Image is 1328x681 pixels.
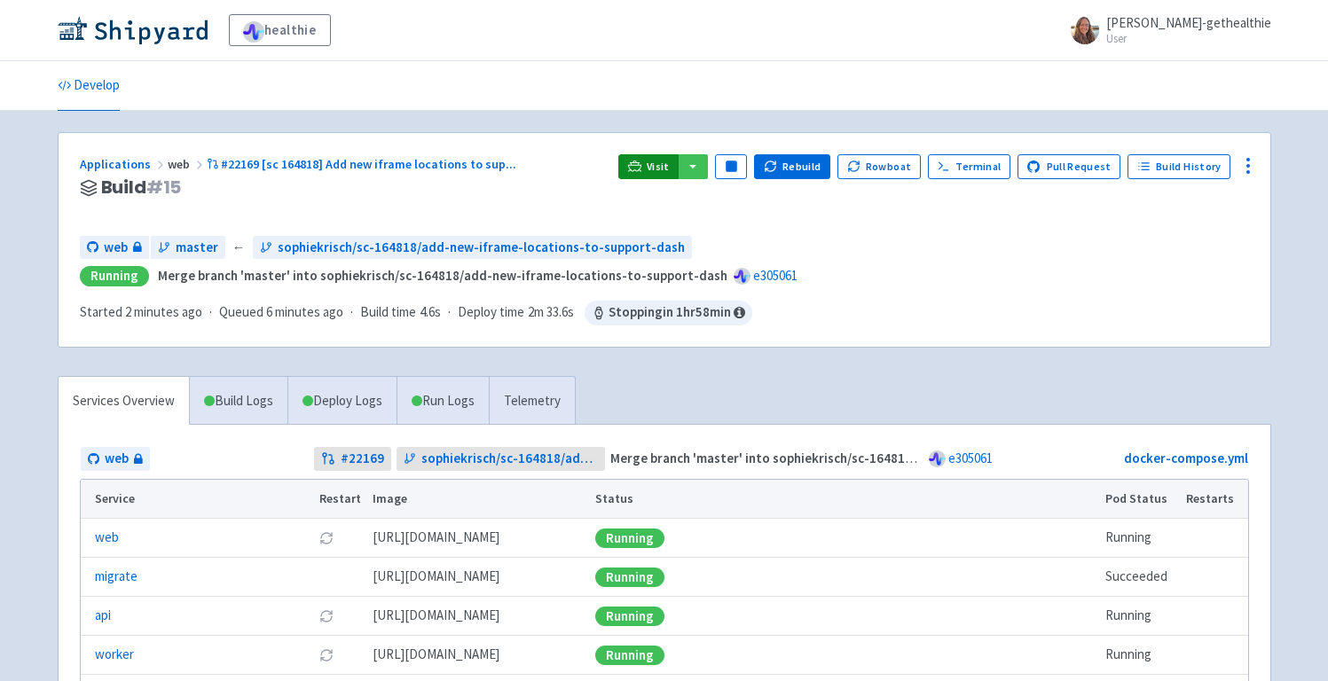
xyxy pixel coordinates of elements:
strong: # 22169 [341,449,384,469]
span: Started [80,303,202,320]
a: Applications [80,156,168,172]
a: [PERSON_NAME]-gethealthie User [1060,16,1271,44]
span: [PERSON_NAME]-gethealthie [1106,14,1271,31]
a: api [95,606,111,626]
th: Restart [314,480,367,519]
button: Pause [715,154,747,179]
img: Shipyard logo [58,16,208,44]
span: Visit [647,160,670,174]
span: web [168,156,207,172]
a: web [81,447,150,471]
button: Rowboat [837,154,921,179]
a: Terminal [928,154,1010,179]
a: Visit [618,154,679,179]
div: Running [595,607,664,626]
span: Stopping in 1 hr 58 min [585,301,752,325]
button: Restart pod [319,609,334,623]
a: Build History [1128,154,1230,179]
a: #22169 [314,447,391,471]
th: Restarts [1180,480,1247,519]
span: [DOMAIN_NAME][URL] [373,528,499,548]
a: healthie [229,14,331,46]
strong: Merge branch 'master' into sophiekrisch/sc-164818/add-new-iframe-locations-to-support-dash [610,450,1180,466]
a: #22169 [sc 164818] Add new iframe locations to sup... [207,156,520,172]
button: Restart pod [319,531,334,545]
th: Status [589,480,1099,519]
a: migrate [95,567,138,587]
a: Services Overview [59,377,189,426]
a: master [151,236,225,260]
div: Running [80,266,149,286]
a: sophiekrisch/sc-164818/add-new-iframe-locations-to-support-dash [253,236,692,260]
span: # 15 [146,175,182,200]
div: Running [595,567,664,587]
span: [DOMAIN_NAME][URL] [373,645,499,665]
a: Develop [58,61,120,111]
th: Service [81,480,314,519]
th: Pod Status [1099,480,1180,519]
a: docker-compose.yml [1124,450,1248,466]
button: Restart pod [319,648,334,662]
a: sophiekrisch/sc-164818/add-new-iframe-locations-to-support-dash [397,447,605,471]
a: Deploy Logs [287,377,397,426]
a: e305061 [753,267,798,284]
span: Deploy time [458,302,524,323]
small: User [1106,33,1271,44]
a: e305061 [948,450,993,466]
td: Succeeded [1099,558,1180,597]
span: #22169 [sc 164818] Add new iframe locations to sup ... [221,156,516,172]
span: web [105,449,129,469]
td: Running [1099,636,1180,675]
div: Running [595,528,664,548]
span: sophiekrisch/sc-164818/add-new-iframe-locations-to-support-dash [278,238,685,258]
span: sophiekrisch/sc-164818/add-new-iframe-locations-to-support-dash [421,449,598,469]
span: ← [232,238,246,258]
span: [DOMAIN_NAME][URL] [373,606,499,626]
th: Image [366,480,589,519]
a: Pull Request [1018,154,1121,179]
a: Build Logs [190,377,287,426]
a: web [80,236,149,260]
a: Run Logs [397,377,489,426]
a: web [95,528,119,548]
button: Rebuild [754,154,830,179]
span: 4.6s [420,302,441,323]
div: · · · [80,301,752,325]
strong: Merge branch 'master' into sophiekrisch/sc-164818/add-new-iframe-locations-to-support-dash [158,267,727,284]
span: web [104,238,128,258]
div: Running [595,646,664,665]
span: Build [101,177,182,198]
span: 2m 33.6s [528,302,574,323]
span: [DOMAIN_NAME][URL] [373,567,499,587]
a: Telemetry [489,377,575,426]
span: Build time [360,302,416,323]
span: master [176,238,218,258]
time: 2 minutes ago [125,303,202,320]
td: Running [1099,519,1180,558]
span: Queued [219,303,343,320]
a: worker [95,645,134,665]
time: 6 minutes ago [266,303,343,320]
td: Running [1099,597,1180,636]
